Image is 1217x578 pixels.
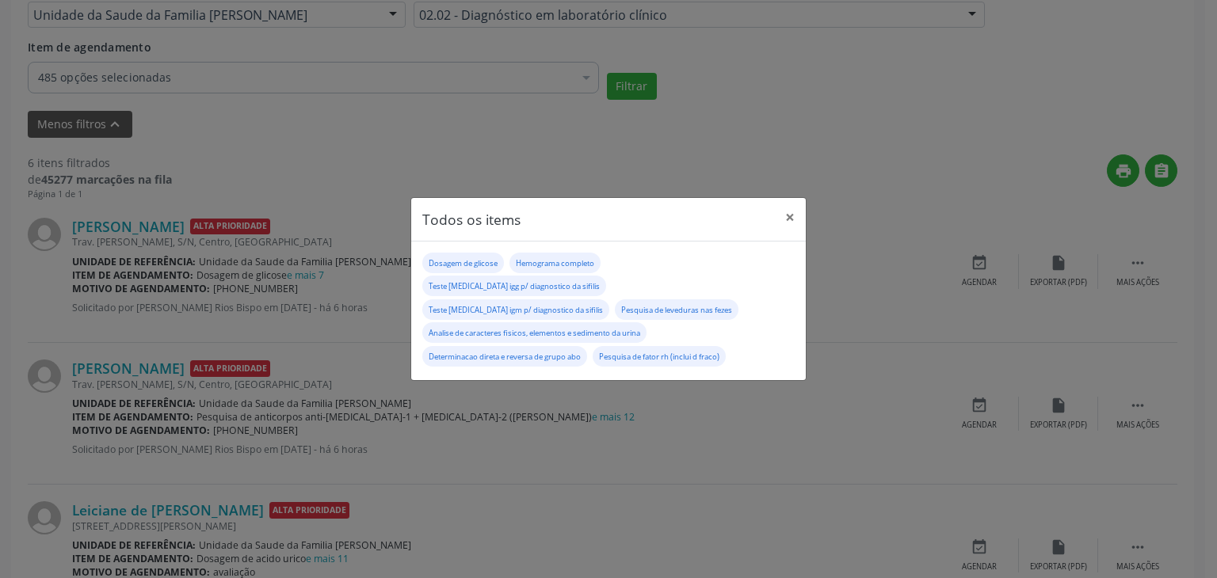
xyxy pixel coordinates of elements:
[429,258,498,268] small: Dosagem de glicose
[429,328,640,338] small: Analise de caracteres fisicos, elementos e sedimento da urina
[621,305,732,315] small: Pesquisa de leveduras nas fezes
[599,352,719,362] small: Pesquisa de fator rh (inclui d fraco)
[429,352,581,362] small: Determinacao direta e reversa de grupo abo
[774,198,806,237] button: Close
[516,258,594,268] small: Hemograma completo
[429,281,600,291] small: Teste [MEDICAL_DATA] igg p/ diagnostico da sifilis
[422,209,521,230] h5: Todos os items
[429,305,603,315] small: Teste [MEDICAL_DATA] igm p/ diagnostico da sifilis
